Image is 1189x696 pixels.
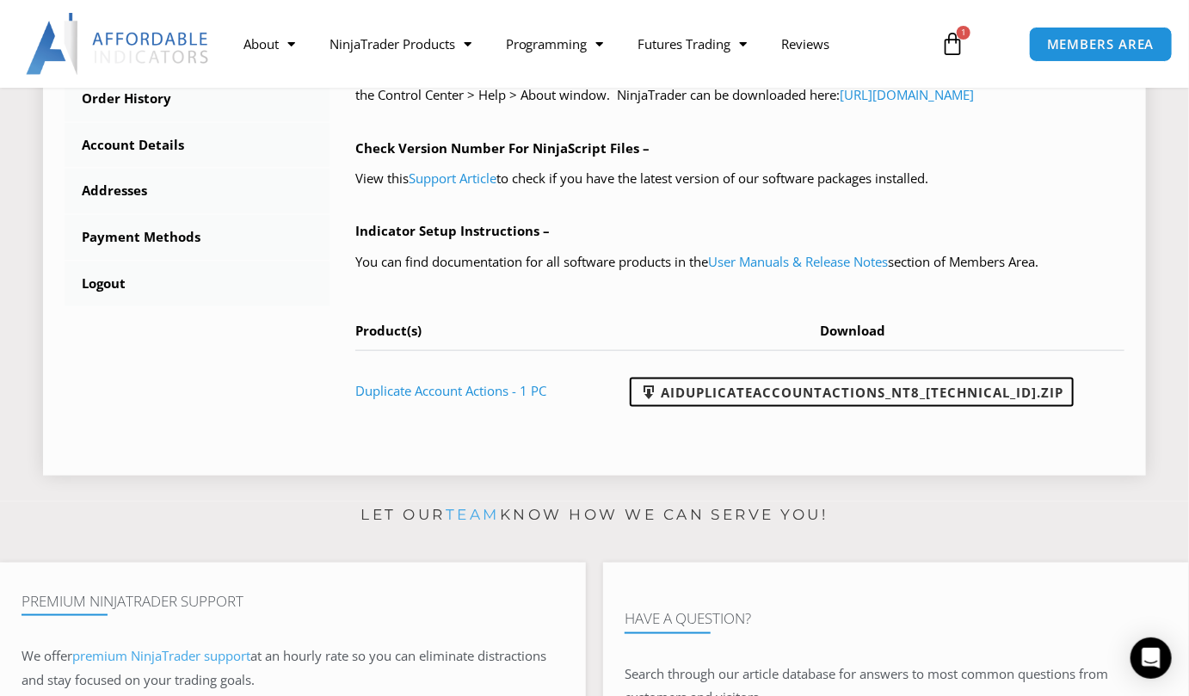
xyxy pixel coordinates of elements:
a: Futures Trading [621,24,765,64]
p: You can find documentation for all software products in the section of Members Area. [355,250,1124,274]
a: Reviews [765,24,847,64]
a: Order History [65,77,330,121]
span: We offer [22,647,72,664]
a: NinjaTrader Products [312,24,489,64]
b: Indicator Setup Instructions – [355,222,550,239]
a: Account Details [65,123,330,168]
a: Logout [65,262,330,306]
a: 1 [915,19,990,69]
a: premium NinjaTrader support [72,647,250,664]
nav: Menu [226,24,928,64]
span: 1 [957,26,970,40]
p: View this to check if you have the latest version of our software packages installed. [355,167,1124,191]
b: Check Version Number For NinjaScript Files – [355,139,650,157]
h4: Premium NinjaTrader Support [22,593,564,610]
a: Programming [489,24,621,64]
a: Addresses [65,169,330,213]
span: Product(s) [355,322,422,339]
div: Open Intercom Messenger [1130,637,1172,679]
a: Support Article [409,169,496,187]
a: About [226,24,312,64]
span: Download [820,322,885,339]
h4: Have A Question? [625,610,1167,627]
a: [URL][DOMAIN_NAME] [840,86,974,103]
a: User Manuals & Release Notes [708,253,888,270]
span: MEMBERS AREA [1047,38,1155,51]
span: at an hourly rate so you can eliminate distractions and stay focused on your trading goals. [22,647,546,688]
a: team [446,506,500,523]
img: LogoAI | Affordable Indicators – NinjaTrader [26,13,211,75]
a: Payment Methods [65,215,330,260]
a: MEMBERS AREA [1029,27,1173,62]
a: AIDuplicateAccountActions_NT8_[TECHNICAL_ID].zip [630,378,1074,407]
a: Duplicate Account Actions - 1 PC [355,382,546,399]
